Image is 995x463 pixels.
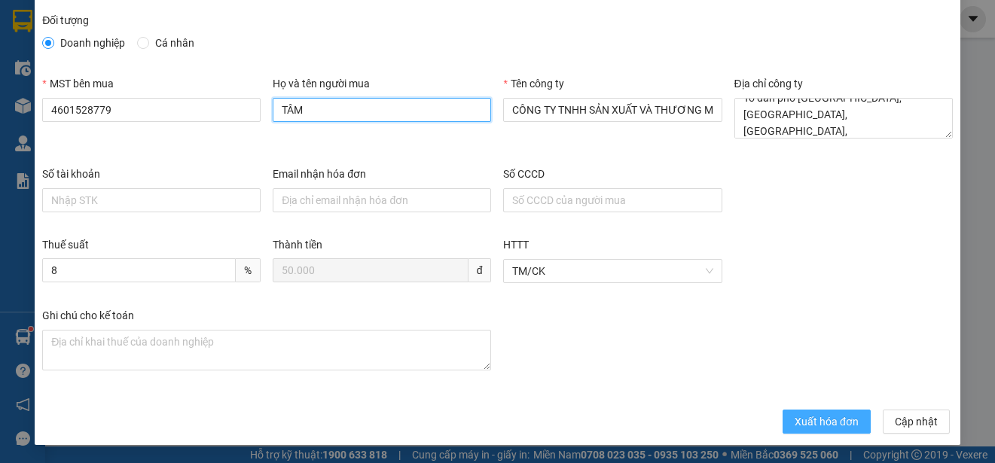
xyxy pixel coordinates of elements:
[883,410,950,434] button: Cập nhật
[236,258,261,282] span: %
[273,168,366,180] label: Email nhận hóa đơn
[42,330,491,370] textarea: Ghi chú đơn hàng Ghi chú cho kế toán
[503,78,563,90] label: Tên công ty
[734,98,953,139] textarea: Địa chỉ công ty
[469,258,492,282] span: đ
[273,98,491,122] input: Họ và tên người mua
[512,260,713,282] span: TM/CK
[42,258,236,282] input: Thuế suất
[42,239,89,251] label: Thuế suất
[273,239,322,251] label: Thành tiền
[42,168,100,180] label: Số tài khoản
[783,410,871,434] button: Xuất hóa đơn
[54,35,131,51] span: Doanh nghiệp
[42,78,113,90] label: MST bên mua
[795,413,859,430] span: Xuất hóa đơn
[503,239,529,251] label: HTTT
[42,188,261,212] input: Số tài khoản
[273,78,370,90] label: Họ và tên người mua
[734,78,803,90] label: Địa chỉ công ty
[42,309,134,321] label: Ghi chú cho kế toán
[149,35,200,51] span: Cá nhân
[42,98,261,122] input: MST bên mua
[503,188,722,212] input: Số CCCD
[503,98,722,122] input: Tên công ty
[273,188,491,212] input: Email nhận hóa đơn
[895,413,938,430] span: Cập nhật
[42,14,89,26] label: Đối tượng
[503,168,545,180] label: Số CCCD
